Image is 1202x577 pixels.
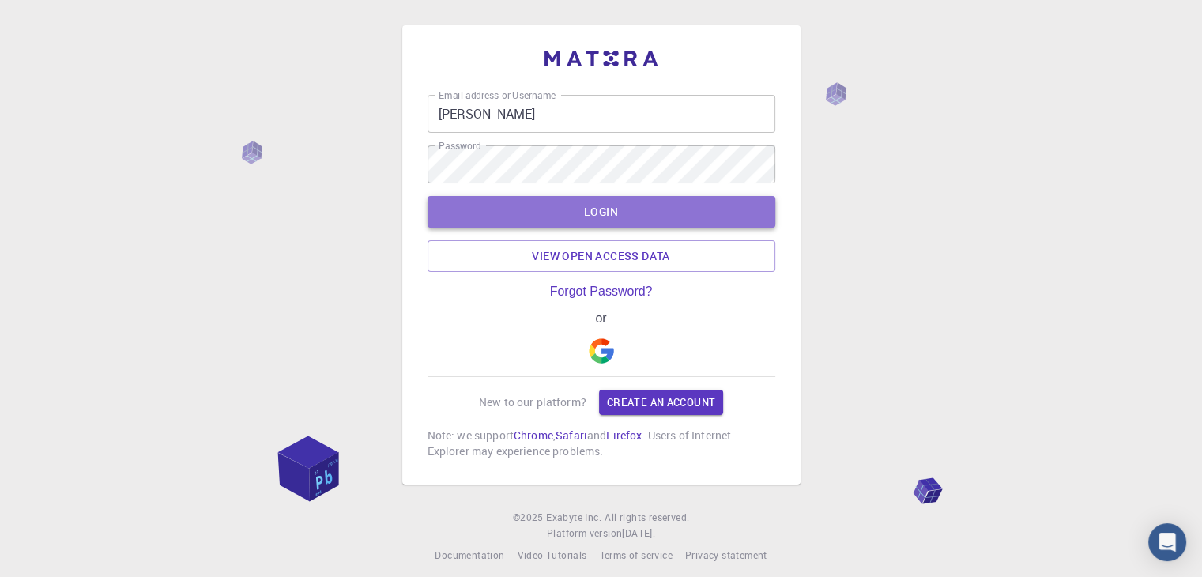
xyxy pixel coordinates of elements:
[513,510,546,526] span: © 2025
[606,428,642,443] a: Firefox
[588,311,614,326] span: or
[622,526,655,539] span: [DATE] .
[517,548,586,564] a: Video Tutorials
[599,548,672,564] a: Terms of service
[439,89,556,102] label: Email address or Username
[599,390,723,415] a: Create an account
[547,526,622,541] span: Platform version
[605,510,689,526] span: All rights reserved.
[439,139,480,153] label: Password
[599,549,672,561] span: Terms of service
[685,548,767,564] a: Privacy statement
[1148,523,1186,561] div: Open Intercom Messenger
[546,510,601,526] a: Exabyte Inc.
[428,196,775,228] button: LOGIN
[479,394,586,410] p: New to our platform?
[546,511,601,523] span: Exabyte Inc.
[589,338,614,364] img: Google
[517,549,586,561] span: Video Tutorials
[428,428,775,459] p: Note: we support , and . Users of Internet Explorer may experience problems.
[556,428,587,443] a: Safari
[435,548,504,564] a: Documentation
[428,240,775,272] a: View open access data
[550,285,653,299] a: Forgot Password?
[685,549,767,561] span: Privacy statement
[435,549,504,561] span: Documentation
[514,428,553,443] a: Chrome
[622,526,655,541] a: [DATE].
